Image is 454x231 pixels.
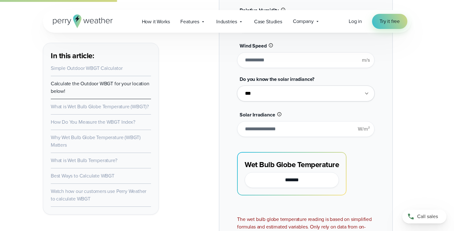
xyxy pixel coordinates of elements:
[51,51,151,61] h3: In this article:
[51,65,122,72] a: Simple Outdoor WBGT Calculator
[349,18,362,25] a: Log in
[51,118,135,126] a: How Do You Measure the WBGT Index?
[293,18,314,25] span: Company
[372,14,407,29] a: Try it free
[51,80,149,95] a: Calculate the Outdoor WBGT for your location below!
[402,210,446,223] a: Call sales
[137,15,175,28] a: How it Works
[51,188,146,202] a: Watch how our customers use Perry Weather to calculate WBGT
[51,157,117,164] a: What is Wet Bulb Temperature?
[380,18,400,25] span: Try it free
[180,18,199,25] span: Features
[240,7,279,14] span: Relative Humidity
[142,18,170,25] span: How it Works
[254,18,282,25] span: Case Studies
[240,42,266,49] span: Wind Speed
[51,134,141,149] a: Why Wet Bulb Globe Temperature (WBGT) Matters
[51,172,114,179] a: Best Ways to Calculate WBGT
[216,18,237,25] span: Industries
[240,76,314,83] span: Do you know the solar irradiance?
[240,111,275,118] span: Solar Irradiance
[51,103,149,110] a: What is Wet Bulb Globe Temperature (WBGT)?
[249,15,288,28] a: Case Studies
[417,213,438,220] span: Call sales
